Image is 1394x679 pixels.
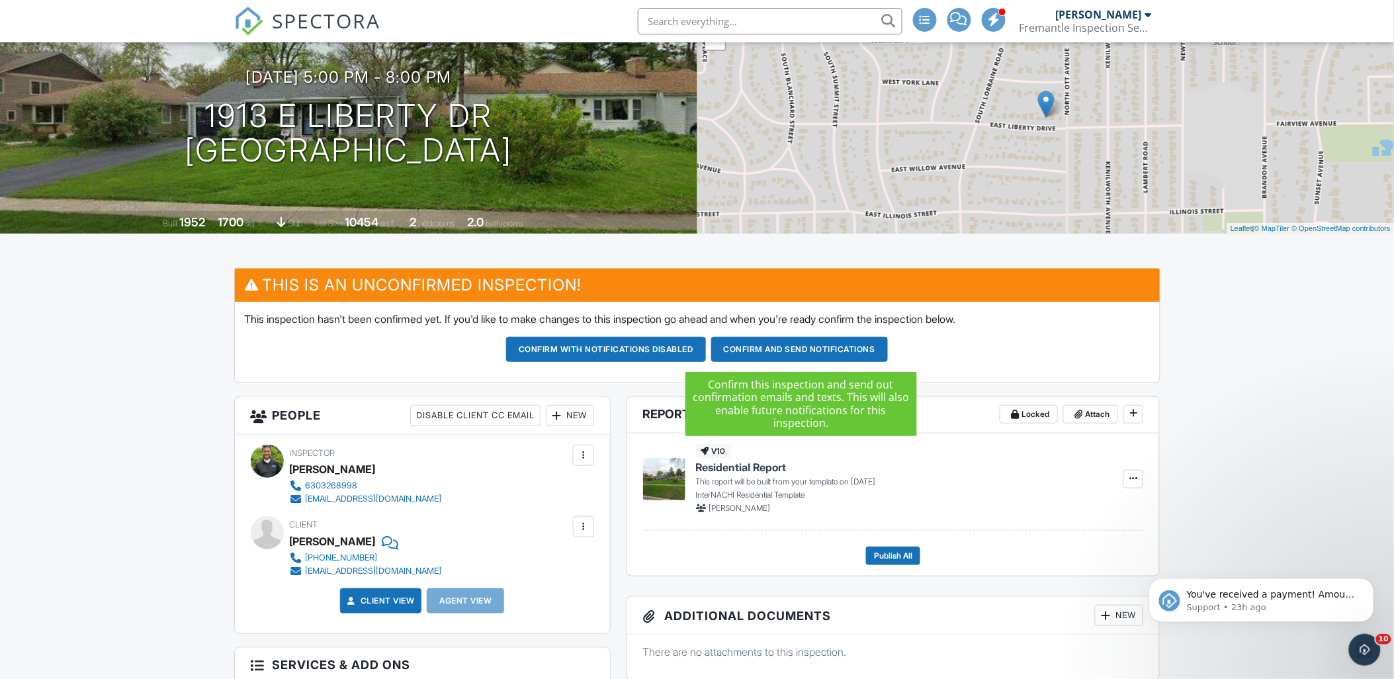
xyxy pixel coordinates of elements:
[1056,8,1142,21] div: [PERSON_NAME]
[506,337,706,362] button: Confirm with notifications disabled
[638,8,902,34] input: Search everything...
[218,215,243,229] div: 1700
[235,269,1160,301] h3: This is an Unconfirmed Inspection!
[486,218,523,228] span: bathrooms
[290,459,376,479] div: [PERSON_NAME]
[410,215,416,229] div: 2
[290,531,376,551] div: [PERSON_NAME]
[1349,634,1381,666] iframe: Intercom live chat
[1129,551,1394,643] iframe: Intercom notifications message
[1254,224,1290,232] a: © MapTiler
[1020,21,1152,34] div: Fremantle Inspection Services
[163,218,177,228] span: Built
[380,218,397,228] span: sq.ft.
[306,480,358,491] div: 6303268998
[235,397,610,435] h3: People
[234,18,381,46] a: SPECTORA
[643,645,1144,659] p: There are no attachments to this inspection.
[58,38,228,194] span: You've received a payment! Amount $625.00 Fee $0.00 Net $625.00 Transaction # pi_3SBiqJK7snlDGpRF...
[418,218,455,228] span: bedrooms
[290,448,335,458] span: Inspector
[234,7,263,36] img: The Best Home Inspection Software - Spectora
[306,566,442,576] div: [EMAIL_ADDRESS][DOMAIN_NAME]
[306,553,378,563] div: [PHONE_NUMBER]
[345,215,378,229] div: 10454
[306,494,442,504] div: [EMAIL_ADDRESS][DOMAIN_NAME]
[290,479,442,492] a: 6303268998
[1095,605,1143,626] div: New
[58,51,228,63] p: Message from Support, sent 23h ago
[245,312,1150,326] p: This inspection hasn't been confirmed yet. If you'd like to make changes to this inspection go ah...
[546,405,594,426] div: New
[290,565,442,578] a: [EMAIL_ADDRESS][DOMAIN_NAME]
[288,218,302,228] span: slab
[467,215,484,229] div: 2.0
[345,594,415,608] a: Client View
[185,99,513,169] h1: 1913 E Liberty Dr [GEOGRAPHIC_DATA]
[315,218,343,228] span: Lot Size
[245,218,264,228] span: sq. ft.
[179,215,205,229] div: 1952
[1292,224,1391,232] a: © OpenStreetMap contributors
[273,7,381,34] span: SPECTORA
[1376,634,1391,645] span: 10
[410,405,541,426] div: Disable Client CC Email
[290,492,442,506] a: [EMAIL_ADDRESS][DOMAIN_NAME]
[290,520,318,529] span: Client
[627,597,1160,635] h3: Additional Documents
[290,551,442,565] a: [PHONE_NUMBER]
[711,337,888,362] button: Confirm and send notifications
[1231,224,1252,232] a: Leaflet
[1227,223,1394,234] div: |
[245,68,451,86] h3: [DATE] 5:00 pm - 8:00 pm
